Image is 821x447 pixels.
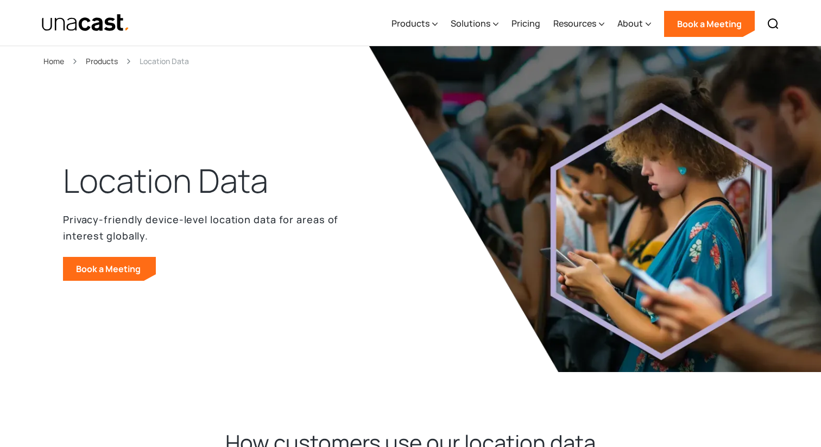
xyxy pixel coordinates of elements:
[451,17,490,30] div: Solutions
[63,159,268,203] h1: Location Data
[511,2,540,46] a: Pricing
[140,55,189,67] div: Location Data
[391,2,438,46] div: Products
[451,2,498,46] div: Solutions
[41,14,130,33] a: home
[63,211,345,244] p: Privacy-friendly device-level location data for areas of interest globally.
[767,17,780,30] img: Search icon
[86,55,118,67] a: Products
[664,11,755,37] a: Book a Meeting
[63,257,156,281] a: Book a Meeting
[553,17,596,30] div: Resources
[391,17,430,30] div: Products
[617,17,643,30] div: About
[617,2,651,46] div: About
[553,2,604,46] div: Resources
[41,14,130,33] img: Unacast text logo
[43,55,64,67] a: Home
